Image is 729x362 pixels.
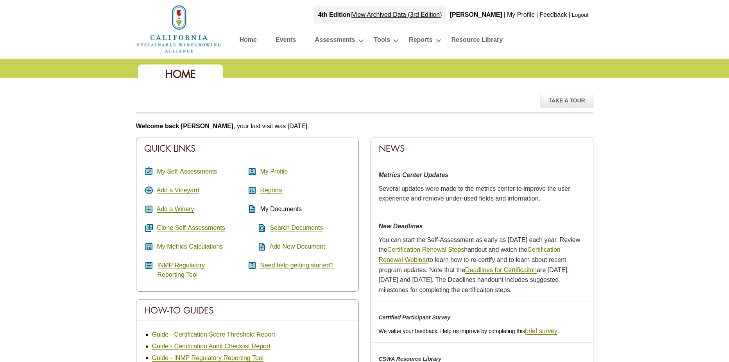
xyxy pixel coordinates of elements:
i: note_add [247,242,267,251]
em: Certified Participant Survey [379,314,451,321]
div: Take A Tour [541,94,593,107]
a: My Profile [260,168,288,175]
a: Guide - INMP Regulatory Reporting Tool [152,355,264,362]
div: | [568,6,571,23]
div: | [503,6,506,23]
a: brief survey [525,328,557,335]
a: Assessments [315,34,355,48]
i: assignment_turned_in [144,167,154,176]
a: Certification Renewal Steps [387,246,464,253]
a: Add New Document [270,243,325,250]
strong: 4th Edition [318,11,351,18]
a: Tools [374,34,390,48]
a: Events [276,34,296,48]
i: article [144,261,154,270]
a: Reports [409,34,432,48]
i: account_box [247,167,257,176]
span: We value your feedback. Help us improve by completing this . [379,328,559,334]
a: Guide - Certification Score Threshold Report [152,331,275,338]
a: Need help getting started? [260,262,333,269]
a: Add a Winery [157,206,194,213]
img: logo_cswa2x.png [136,4,222,54]
span: Several updates were made to the metrics center to improve the user experience and remove under-u... [379,185,570,202]
i: assessment [247,186,257,195]
i: add_box [144,204,154,214]
i: description [247,204,257,214]
a: Feedback [539,11,567,18]
i: add_circle [144,186,154,195]
a: Deadlines for Certificaiton [465,267,537,274]
a: Logout [572,12,589,18]
a: Search Documents [270,224,323,231]
a: Add a Vineyard [157,187,199,194]
a: Guide - Certification Audit Checklist Report [152,343,270,350]
strong: Metrics Center Updates [379,172,449,178]
i: queue [144,223,154,233]
a: Certification Renewal Webinar [379,246,561,263]
p: , your last visit was [DATE]. [136,121,593,131]
a: Home [136,25,222,32]
strong: New Deadlines [379,223,423,229]
a: Home [240,34,257,48]
a: My Self-Assessments [157,168,217,175]
a: Resource Library [451,34,503,48]
b: [PERSON_NAME] [450,11,502,18]
i: help_center [247,261,257,270]
em: CSWA Resource Library [379,356,442,362]
span: Home [165,67,196,81]
b: Welcome back [PERSON_NAME] [136,123,234,129]
div: | [314,6,446,23]
a: My Metrics Calculations [157,243,223,250]
span: My Documents [260,206,302,212]
a: INMP RegulatoryReporting Tool [158,262,205,278]
div: How-To Guides [136,300,358,321]
div: Quick Links [136,138,358,159]
p: You can start the Self-Assessment as early as [DATE] each year. Review the handout and watch the ... [379,235,585,295]
i: find_in_page [247,223,267,233]
div: News [371,138,593,159]
a: Reports [260,187,282,194]
i: calculate [144,242,154,251]
div: | [536,6,539,23]
a: View Archived Data (3rd Edition) [352,11,442,18]
a: Clone Self-Assessments [157,224,225,231]
a: My Profile [507,11,535,18]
